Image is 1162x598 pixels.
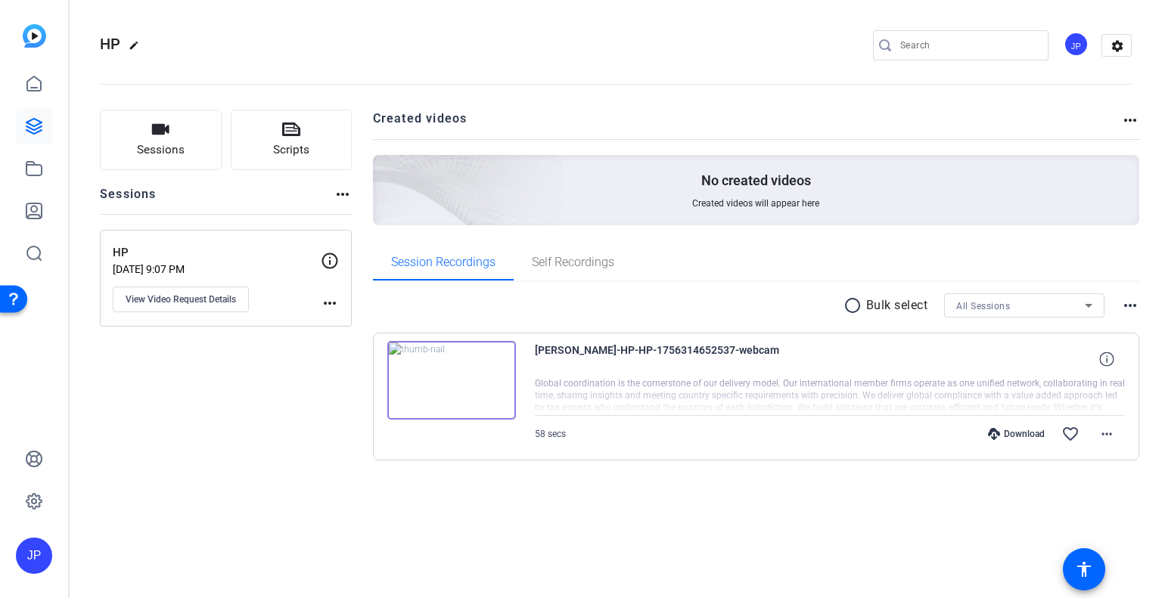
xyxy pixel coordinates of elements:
div: Download [980,428,1052,440]
mat-icon: more_horiz [321,294,339,312]
mat-icon: accessibility [1075,560,1093,578]
button: View Video Request Details [113,287,249,312]
mat-icon: more_horiz [334,185,352,203]
h2: Sessions [100,185,157,214]
div: JP [16,538,52,574]
img: thumb-nail [387,341,516,420]
p: HP [113,244,321,262]
mat-icon: edit [129,40,147,58]
span: Created videos will appear here [692,197,819,209]
span: HP [100,35,121,53]
input: Search [900,36,1036,54]
mat-icon: more_horiz [1098,425,1116,443]
span: Self Recordings [532,256,614,268]
p: No created videos [701,172,811,190]
p: Bulk select [866,296,928,314]
mat-icon: radio_button_unchecked [844,296,866,314]
img: Creted videos background [204,5,564,333]
button: Scripts [231,110,353,170]
span: Session Recordings [391,256,496,268]
span: All Sessions [956,301,1010,311]
span: Scripts [273,141,309,159]
button: Sessions [100,110,222,170]
span: Sessions [137,141,185,159]
mat-icon: settings [1102,35,1132,57]
div: JP [1064,32,1089,57]
mat-icon: more_horiz [1121,111,1139,129]
span: View Video Request Details [126,293,236,305]
img: blue-gradient.svg [23,24,46,48]
span: 58 secs [535,429,566,439]
h2: Created videos [373,110,1122,139]
mat-icon: favorite_border [1061,425,1080,443]
mat-icon: more_horiz [1121,296,1139,314]
ngx-avatar: Jayanraj P [1064,32,1090,58]
span: [PERSON_NAME]-HP-HP-1756314652537-webcam [535,341,815,377]
p: [DATE] 9:07 PM [113,263,321,275]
